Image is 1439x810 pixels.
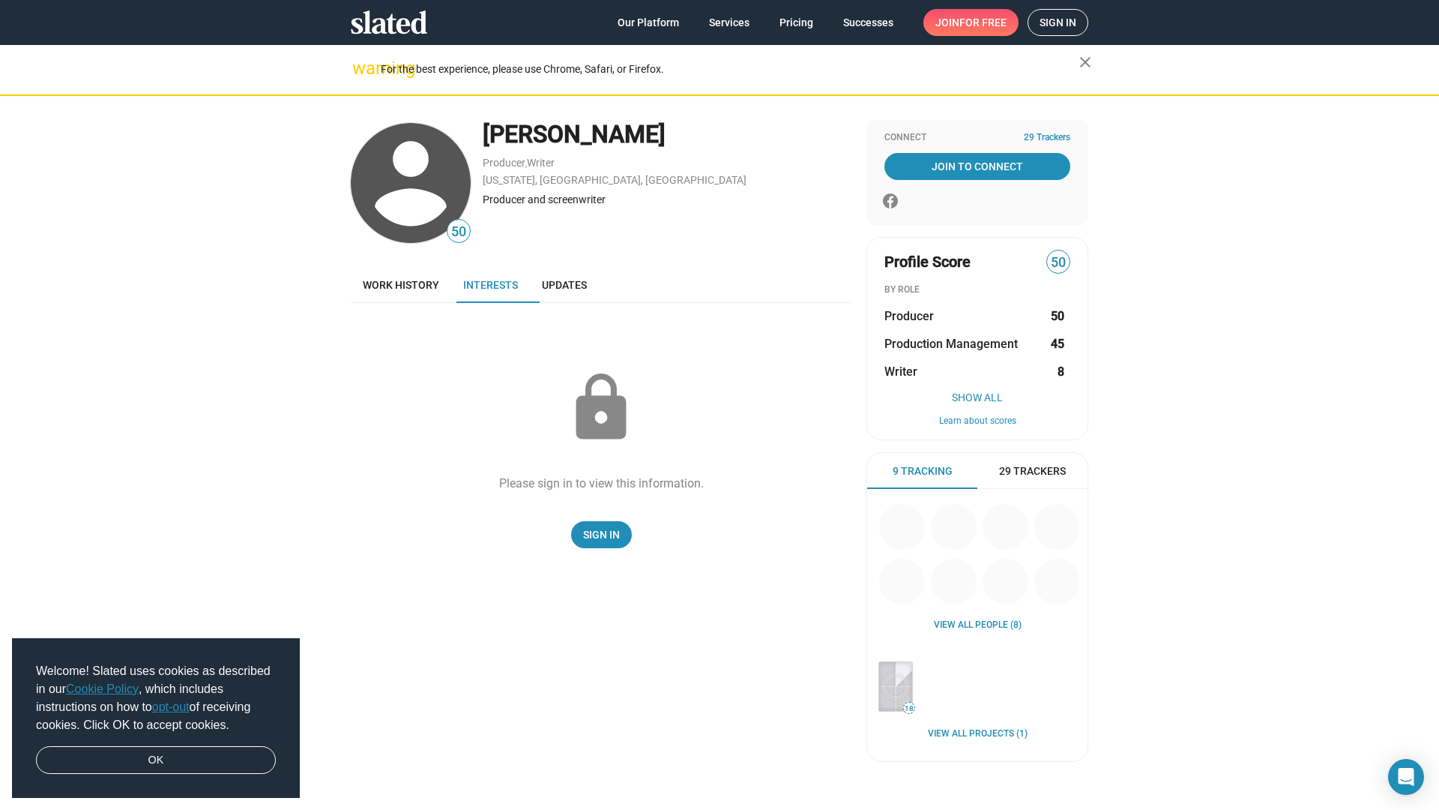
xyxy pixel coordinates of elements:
[483,118,851,151] div: [PERSON_NAME]
[884,153,1070,180] a: Join To Connect
[583,521,620,548] span: Sign In
[884,391,1070,403] button: Show All
[530,267,599,303] a: Updates
[999,464,1066,478] span: 29 Trackers
[381,59,1079,79] div: For the best experience, please use Chrome, Safari, or Firefox.
[571,521,632,548] a: Sign In
[893,464,953,478] span: 9 Tracking
[1047,253,1070,273] span: 50
[527,157,555,169] a: Writer
[1388,759,1424,795] div: Open Intercom Messenger
[831,9,905,36] a: Successes
[352,59,370,77] mat-icon: warning
[483,174,746,186] a: [US_STATE], [GEOGRAPHIC_DATA], [GEOGRAPHIC_DATA]
[884,336,1018,352] span: Production Management
[1024,132,1070,144] span: 29 Trackers
[483,157,525,169] a: Producer
[884,284,1070,296] div: BY ROLE
[884,415,1070,427] button: Learn about scores
[935,9,1007,36] span: Join
[447,222,470,242] span: 50
[525,160,527,168] span: ,
[923,9,1019,36] a: Joinfor free
[451,267,530,303] a: Interests
[36,746,276,775] a: dismiss cookie message
[779,9,813,36] span: Pricing
[887,153,1067,180] span: Join To Connect
[351,267,451,303] a: Work history
[1051,336,1064,352] strong: 45
[1040,10,1076,35] span: Sign in
[934,619,1022,631] a: View all People (8)
[928,728,1028,740] a: View all Projects (1)
[463,279,518,291] span: Interests
[884,308,934,324] span: Producer
[564,370,639,445] mat-icon: lock
[606,9,691,36] a: Our Platform
[1076,53,1094,71] mat-icon: close
[12,638,300,799] div: cookieconsent
[1058,364,1064,379] strong: 8
[904,704,914,713] span: 18
[767,9,825,36] a: Pricing
[363,279,439,291] span: Work history
[36,662,276,734] span: Welcome! Slated uses cookies as described in our , which includes instructions on how to of recei...
[618,9,679,36] span: Our Platform
[483,193,851,207] div: Producer and screenwriter
[709,9,749,36] span: Services
[884,252,971,272] span: Profile Score
[843,9,893,36] span: Successes
[697,9,761,36] a: Services
[884,364,917,379] span: Writer
[152,700,190,713] a: opt-out
[959,9,1007,36] span: for free
[1028,9,1088,36] a: Sign in
[884,132,1070,144] div: Connect
[499,475,704,491] div: Please sign in to view this information.
[542,279,587,291] span: Updates
[1051,308,1064,324] strong: 50
[66,682,139,695] a: Cookie Policy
